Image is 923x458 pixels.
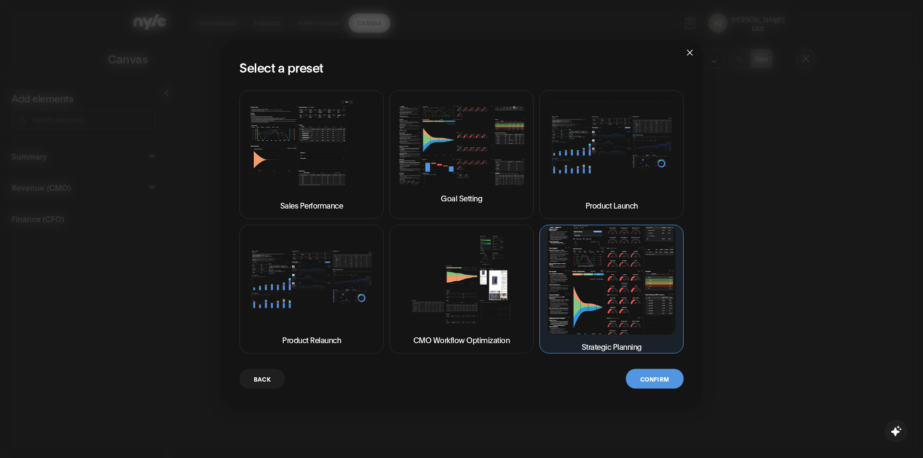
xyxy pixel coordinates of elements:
[239,58,684,74] h2: Select a preset
[389,224,534,353] button: CMO Workflow Optimization
[686,49,694,56] span: close
[239,224,384,353] button: Product Relaunch
[282,334,341,346] p: Product Relaunch
[280,199,343,211] p: Sales Performance
[389,90,534,219] button: Goal Setting
[586,199,638,211] p: Product Launch
[239,369,285,388] button: Back
[441,192,482,203] p: Goal Setting
[398,105,525,186] img: Goal Setting
[626,369,684,388] button: Confirm
[248,232,375,328] img: Product Relaunch
[239,90,384,219] button: Sales Performance
[248,98,375,193] img: Sales Performance
[413,334,510,345] p: CMO Workflow Optimization
[582,341,642,352] p: Strategic Planning
[539,224,684,353] button: Strategic Planning
[548,225,675,334] img: Strategic Planning
[398,233,525,328] img: CMO Workflow Optimization
[677,39,703,65] button: Close
[539,90,684,219] button: Product Launch
[548,98,675,193] img: Product Launch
